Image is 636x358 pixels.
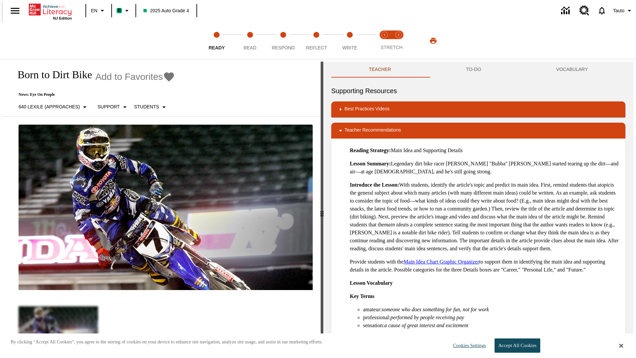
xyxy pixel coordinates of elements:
[3,62,321,355] div: reading
[363,322,620,329] li: sensation:
[272,45,294,50] span: Respond
[342,45,357,50] span: Write
[264,23,302,59] button: Respond step 3 of 5
[344,105,390,113] p: Best Practices Videos
[557,2,575,20] a: Data Center
[331,123,625,139] div: Teacher Recommendations
[350,147,620,154] p: Main Idea and Supporting Details
[429,62,519,78] button: TO-DO
[243,45,256,50] span: Read
[16,101,91,113] button: Select Lexile, 640 Lexile (Approaches)
[610,5,636,17] button: Profile/Settings
[391,315,464,320] em: performed by people receiving pay
[403,259,479,265] a: Main Idea Chart Graphic Organizer
[97,103,120,110] p: Support
[209,45,225,50] span: Ready
[423,35,444,47] button: Print
[350,160,620,176] p: Legendary dirt bike racer [PERSON_NAME] "Bubba" [PERSON_NAME] started tearing up the dirt—and air...
[95,71,175,83] button: Add to Favorites - Born to Dirt Bike
[197,23,236,59] button: Ready step 1 of 5
[95,101,131,113] button: Scaffolds, Support
[321,62,323,358] div: Press Enter or Spacebar and then press right and left arrow keys to move the slider
[114,5,133,17] button: Boost Class color is mint green. Change class color
[231,23,269,59] button: Read step 2 of 5
[323,62,633,358] div: activity
[19,125,313,290] img: Motocross racer James Stewart flies through the air on his dirt bike.
[19,103,80,110] p: 640 Lexile (Approaches)
[350,293,374,299] strong: Key Terms
[134,103,159,110] p: Students
[350,148,391,153] strong: Reading Strategy:
[363,314,620,322] li: professional:
[53,16,72,20] span: NJ Edition
[297,23,336,59] button: Reflect step 4 of 5
[389,23,408,59] button: Stretch Respond step 2 of 2
[384,323,468,328] em: a cause of great interest and excitement
[11,92,175,97] p: News: Eye On People
[593,2,610,19] a: Notifications
[382,307,489,312] em: someone who does something for fun, not for work
[384,222,405,227] em: main idea
[375,23,394,59] button: Stretch Read step 1 of 2
[118,6,121,15] span: B
[600,182,610,188] em: topic
[331,101,625,117] div: Best Practices Videos
[397,33,399,36] text: 2
[331,62,429,78] button: Teacher
[384,33,385,36] text: 1
[29,2,72,20] div: Home
[350,258,620,274] p: Provide students with the to support them in identifying the main idea and supporting details in ...
[447,339,489,352] button: Cookies Settings
[575,2,593,20] a: Resource Center, Will open in new tab
[381,45,402,50] span: STRETCH
[11,339,323,345] p: By clicking “Accept All Cookies”, you agree to the storing of cookies on your device to enhance s...
[95,72,163,82] span: Add to Favorites
[331,86,625,96] h6: Supporting Resources
[613,7,624,14] span: Tauto
[11,69,92,81] h1: Born to Dirt Bike
[5,1,25,21] button: Open side menu
[91,7,97,14] span: EN
[88,5,109,17] button: Language: EN, Select a language
[344,127,401,135] p: Teacher Recommendations
[350,161,391,166] strong: Lesson Summary:
[350,280,393,286] strong: Lesson Vocabulary
[306,45,327,50] span: Reflect
[143,7,189,14] span: 2025 Auto Grade 4
[519,62,625,78] button: VOCABULARY
[363,306,620,314] li: amateur:
[331,23,369,59] button: Write step 5 of 5
[132,101,171,113] button: Select Student
[350,182,399,188] strong: Introduce the Lesson:
[495,338,540,353] button: Accept All Cookies
[350,181,620,253] p: With students, identify the article's topic and predict its main idea. First, remind students tha...
[619,343,623,349] button: Close
[331,62,625,78] div: Instructional Panel Tabs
